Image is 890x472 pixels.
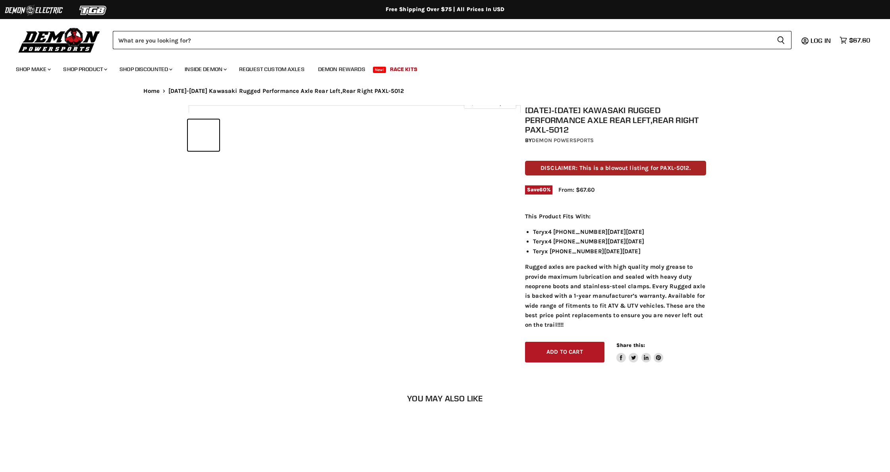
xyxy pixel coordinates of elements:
[114,61,177,77] a: Shop Discounted
[4,3,64,18] img: Demon Electric Logo 2
[143,394,747,403] h2: You may also like
[525,212,706,330] div: Rugged axles are packed with high quality moly grease to provide maximum lubrication and sealed w...
[807,37,836,44] a: Log in
[533,237,706,246] li: Teryx4 [PHONE_NUMBER][DATE][DATE]
[384,61,423,77] a: Race Kits
[127,88,763,94] nav: Breadcrumbs
[532,137,594,144] a: Demon Powersports
[525,161,706,175] p: DISCLAIMER: This is a blowout listing for PAXL-5012.
[188,119,219,151] button: 2012-2023 Kawasaki Rugged Performance Axle Rear Left,Rear Right PAXL-5012 thumbnail
[836,35,874,46] a: $67.60
[113,31,770,49] input: Search
[770,31,792,49] button: Search
[616,342,664,363] aside: Share this:
[539,187,546,193] span: 60
[10,61,56,77] a: Shop Make
[468,100,512,106] span: Click to expand
[143,88,160,94] a: Home
[525,105,706,135] h1: [DATE]-[DATE] Kawasaki Rugged Performance Axle Rear Left,Rear Right PAXL-5012
[616,342,645,348] span: Share this:
[525,136,706,145] div: by
[525,212,706,221] p: This Product Fits With:
[525,342,604,363] button: Add to cart
[849,37,870,44] span: $67.60
[533,227,706,237] li: Teryx4 [PHONE_NUMBER][DATE][DATE]
[525,185,552,194] span: Save %
[16,26,103,54] img: Demon Powersports
[233,61,311,77] a: Request Custom Axles
[533,247,706,256] li: Teryx [PHONE_NUMBER][DATE][DATE]
[558,186,595,193] span: From: $67.60
[113,31,792,49] form: Product
[811,37,831,44] span: Log in
[546,349,583,355] span: Add to cart
[312,61,371,77] a: Demon Rewards
[373,67,386,73] span: New!
[179,61,232,77] a: Inside Demon
[168,88,404,94] span: [DATE]-[DATE] Kawasaki Rugged Performance Axle Rear Left,Rear Right PAXL-5012
[57,61,112,77] a: Shop Product
[10,58,868,77] ul: Main menu
[64,3,123,18] img: TGB Logo 2
[127,6,763,13] div: Free Shipping Over $75 | All Prices In USD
